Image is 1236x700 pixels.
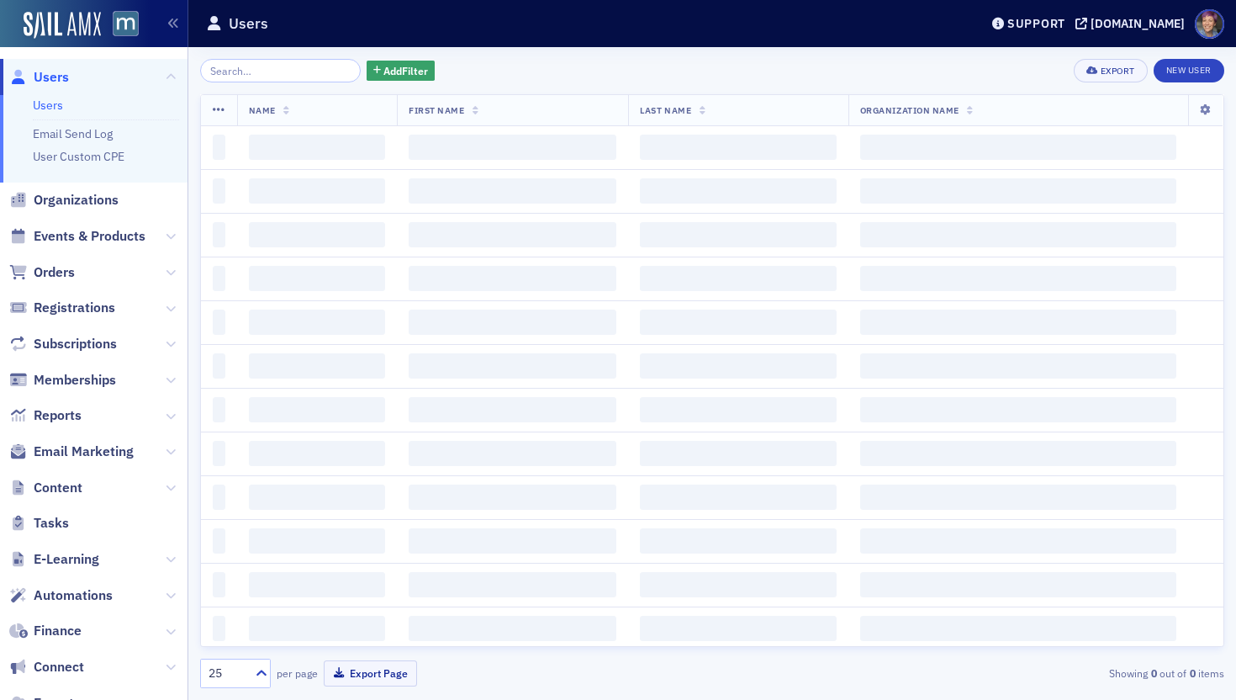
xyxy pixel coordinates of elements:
span: ‌ [213,222,225,247]
input: Search… [200,59,361,82]
a: Connect [9,658,84,676]
span: Orders [34,263,75,282]
span: ‌ [249,397,386,422]
span: ‌ [213,441,225,466]
span: ‌ [213,266,225,291]
span: ‌ [213,310,225,335]
span: First Name [409,104,464,116]
span: ‌ [213,485,225,510]
span: ‌ [640,178,836,204]
a: Subscriptions [9,335,117,353]
span: E-Learning [34,550,99,569]
a: User Custom CPE [33,149,124,164]
span: ‌ [640,441,836,466]
span: Automations [34,586,113,605]
div: Export [1101,66,1135,76]
span: ‌ [249,135,386,160]
span: ‌ [249,266,386,291]
button: Export Page [324,660,417,687]
span: ‌ [640,222,836,247]
span: ‌ [860,310,1176,335]
span: ‌ [409,528,616,554]
span: ‌ [213,135,225,160]
span: ‌ [213,616,225,641]
span: Last Name [640,104,691,116]
strong: 0 [1186,666,1198,681]
a: Automations [9,586,113,605]
span: ‌ [213,397,225,422]
span: ‌ [860,485,1176,510]
a: View Homepage [101,11,139,40]
a: Users [9,68,69,87]
span: Finance [34,622,82,640]
div: Support [1007,16,1065,31]
a: Memberships [9,371,116,390]
label: per page [277,666,318,681]
span: Profile [1195,9,1224,39]
span: ‌ [213,572,225,597]
span: ‌ [640,266,836,291]
span: Users [34,68,69,87]
span: ‌ [409,178,616,204]
a: Email Send Log [33,126,113,141]
div: Showing out of items [895,666,1224,681]
button: Export [1074,59,1147,82]
span: ‌ [860,441,1176,466]
img: SailAMX [24,12,101,39]
a: Registrations [9,299,115,317]
span: ‌ [249,572,386,597]
span: ‌ [860,178,1176,204]
a: E-Learning [9,550,99,569]
span: ‌ [213,528,225,554]
span: Registrations [34,299,115,317]
span: ‌ [640,572,836,597]
a: Users [33,98,63,113]
div: [DOMAIN_NAME] [1091,16,1185,31]
a: Organizations [9,191,119,209]
span: ‌ [249,310,386,335]
span: ‌ [860,397,1176,422]
span: ‌ [860,353,1176,379]
a: Email Marketing [9,443,134,461]
span: ‌ [249,178,386,204]
span: ‌ [249,528,386,554]
a: Content [9,479,82,497]
span: ‌ [640,528,836,554]
button: AddFilter [367,61,436,82]
span: Events & Products [34,227,145,246]
strong: 0 [1148,666,1159,681]
span: Email Marketing [34,443,134,461]
span: ‌ [249,441,386,466]
span: ‌ [409,397,616,422]
span: ‌ [249,485,386,510]
span: Tasks [34,514,69,533]
img: SailAMX [113,11,139,37]
span: ‌ [640,310,836,335]
span: ‌ [860,135,1176,160]
span: Content [34,479,82,497]
span: ‌ [640,397,836,422]
span: ‌ [640,353,836,379]
span: ‌ [409,310,616,335]
span: ‌ [409,485,616,510]
span: Organization Name [860,104,959,116]
a: Finance [9,622,82,640]
span: ‌ [409,572,616,597]
span: ‌ [409,222,616,247]
a: Events & Products [9,227,145,246]
button: [DOMAIN_NAME] [1075,18,1191,29]
span: ‌ [409,616,616,641]
span: ‌ [409,135,616,160]
span: ‌ [860,222,1176,247]
span: Memberships [34,371,116,390]
h1: Users [229,13,268,34]
span: ‌ [860,616,1176,641]
a: Tasks [9,514,69,533]
span: ‌ [409,441,616,466]
span: ‌ [860,572,1176,597]
span: ‌ [860,528,1176,554]
span: ‌ [249,353,386,379]
span: ‌ [640,616,836,641]
span: ‌ [640,135,836,160]
span: Add Filter [383,63,428,78]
